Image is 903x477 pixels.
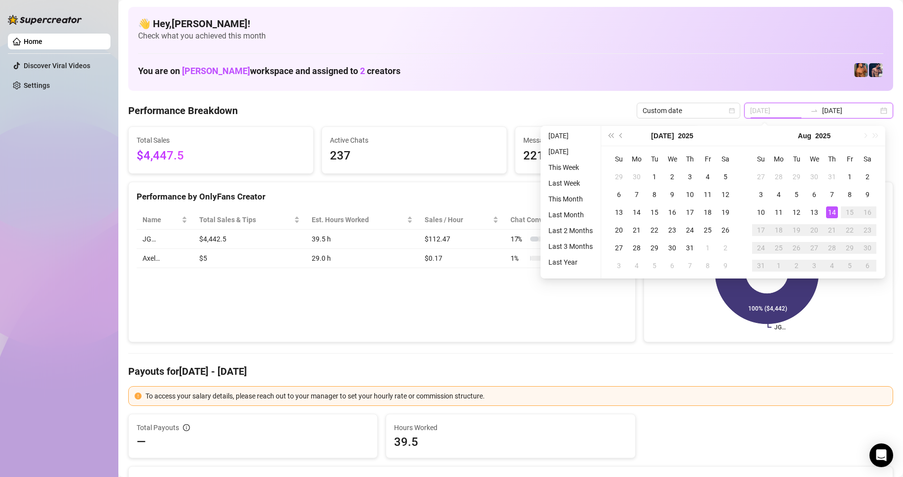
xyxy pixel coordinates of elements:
[684,206,696,218] div: 17
[854,63,868,77] img: JG
[681,239,699,257] td: 2025-07-31
[330,135,499,146] span: Active Chats
[649,224,660,236] div: 22
[815,126,831,146] button: Choose a year
[720,206,731,218] div: 19
[773,260,785,272] div: 1
[306,230,419,249] td: 39.5 h
[193,210,306,230] th: Total Sales & Tips
[631,242,643,254] div: 28
[628,239,646,257] td: 2025-07-28
[137,434,146,450] span: —
[798,126,811,146] button: Choose a month
[869,63,883,77] img: Axel
[681,168,699,186] td: 2025-07-03
[841,257,859,275] td: 2025-09-05
[646,186,663,203] td: 2025-07-08
[805,186,823,203] td: 2025-08-06
[145,391,887,401] div: To access your salary details, please reach out to your manager to set your hourly rate or commis...
[720,224,731,236] div: 26
[199,214,292,225] span: Total Sales & Tips
[193,230,306,249] td: $4,442.5
[312,214,405,225] div: Est. Hours Worked
[419,210,505,230] th: Sales / Hour
[702,260,714,272] div: 8
[791,260,802,272] div: 2
[605,126,616,146] button: Last year (Control + left)
[649,260,660,272] div: 5
[628,221,646,239] td: 2025-07-21
[717,239,734,257] td: 2025-08-02
[755,189,767,200] div: 3
[770,168,788,186] td: 2025-07-28
[628,186,646,203] td: 2025-07-07
[862,224,873,236] div: 23
[628,168,646,186] td: 2025-06-30
[699,168,717,186] td: 2025-07-04
[805,150,823,168] th: We
[755,260,767,272] div: 31
[610,239,628,257] td: 2025-07-27
[841,186,859,203] td: 2025-08-08
[628,203,646,221] td: 2025-07-14
[137,210,193,230] th: Name
[859,257,876,275] td: 2025-09-06
[773,189,785,200] div: 4
[841,168,859,186] td: 2025-08-01
[755,224,767,236] div: 17
[823,203,841,221] td: 2025-08-14
[808,206,820,218] div: 13
[810,107,818,115] span: to
[663,203,681,221] td: 2025-07-16
[663,239,681,257] td: 2025-07-30
[666,189,678,200] div: 9
[681,221,699,239] td: 2025-07-24
[788,186,805,203] td: 2025-08-05
[720,242,731,254] div: 2
[773,242,785,254] div: 25
[544,177,597,189] li: Last Week
[666,171,678,183] div: 2
[699,203,717,221] td: 2025-07-18
[631,224,643,236] div: 21
[773,224,785,236] div: 18
[137,135,305,146] span: Total Sales
[823,186,841,203] td: 2025-08-07
[646,168,663,186] td: 2025-07-01
[844,224,856,236] div: 22
[646,257,663,275] td: 2025-08-05
[805,239,823,257] td: 2025-08-27
[844,171,856,183] div: 1
[862,242,873,254] div: 30
[684,189,696,200] div: 10
[610,168,628,186] td: 2025-06-29
[859,168,876,186] td: 2025-08-02
[544,240,597,252] li: Last 3 Months
[544,146,597,158] li: [DATE]
[791,224,802,236] div: 19
[651,126,674,146] button: Choose a month
[702,206,714,218] div: 18
[788,221,805,239] td: 2025-08-19
[869,443,893,467] div: Open Intercom Messenger
[702,242,714,254] div: 1
[646,203,663,221] td: 2025-07-15
[702,189,714,200] div: 11
[823,257,841,275] td: 2025-09-04
[859,221,876,239] td: 2025-08-23
[613,224,625,236] div: 20
[544,256,597,268] li: Last Year
[808,224,820,236] div: 20
[755,171,767,183] div: 27
[755,206,767,218] div: 10
[610,186,628,203] td: 2025-07-06
[805,221,823,239] td: 2025-08-20
[823,239,841,257] td: 2025-08-28
[755,242,767,254] div: 24
[646,239,663,257] td: 2025-07-29
[791,171,802,183] div: 29
[699,150,717,168] th: Fr
[613,260,625,272] div: 3
[844,189,856,200] div: 8
[616,126,627,146] button: Previous month (PageUp)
